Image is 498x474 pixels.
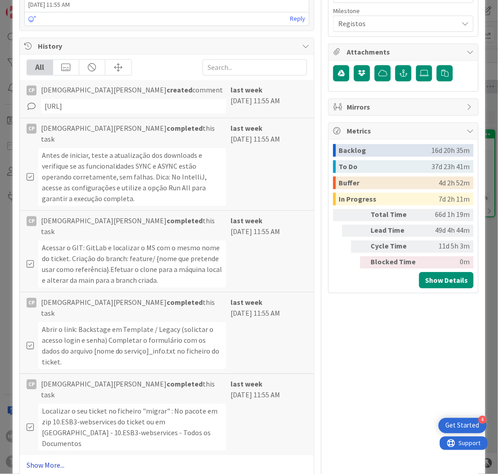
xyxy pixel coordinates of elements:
[371,241,420,253] div: Cycle Time
[431,161,470,173] div: 37d 23h 41m
[339,177,439,189] div: Buffer
[333,8,474,14] div: Milestone
[41,85,223,96] span: [DEMOGRAPHIC_DATA][PERSON_NAME] comment
[339,161,431,173] div: To Do
[371,225,420,237] div: Lead Time
[431,144,470,157] div: 16d 20h 35m
[439,418,487,433] div: Open Get Started checklist, remaining modules: 4
[41,379,226,400] span: [DEMOGRAPHIC_DATA][PERSON_NAME] this task
[231,123,307,206] div: [DATE] 11:55 AM
[27,124,36,134] div: CP
[27,380,36,390] div: CP
[339,193,439,206] div: In Progress
[347,126,462,137] span: Metrics
[41,216,226,237] span: [DEMOGRAPHIC_DATA][PERSON_NAME] this task
[38,241,226,288] div: Acessar o GIT: GitLab e localizar o MS com o mesmo nome do ticket. Criação do branch: feature/ {n...
[38,404,226,451] div: Localizar o seu ticket no ficheiro "migrar" : No pacote em zip 10.ESB3-webservices do ticket ou e...
[167,298,203,307] b: completed
[424,225,470,237] div: 49d 4h 44m
[424,209,470,221] div: 66d 1h 19m
[439,177,470,189] div: 4d 2h 52m
[41,123,226,145] span: [DEMOGRAPHIC_DATA][PERSON_NAME] this task
[167,124,203,133] b: completed
[231,124,263,133] b: last week
[231,86,263,95] b: last week
[27,460,308,471] a: Show More...
[347,47,462,58] span: Attachments
[231,298,263,307] b: last week
[371,257,420,269] div: Blocked Time
[19,1,41,12] span: Support
[231,297,307,369] div: [DATE] 11:55 AM
[41,297,226,319] span: [DEMOGRAPHIC_DATA][PERSON_NAME] this task
[338,18,453,30] span: Registos
[38,322,226,369] div: Abrir o link: Backstage em Template / Legacy (solictar o acesso login e senha) Completar o formul...
[290,14,305,25] a: Reply
[231,379,307,451] div: [DATE] 11:55 AM
[27,86,36,96] div: CP
[167,380,203,389] b: completed
[424,257,470,269] div: 0m
[231,216,263,225] b: last week
[167,86,193,95] b: created
[339,144,431,157] div: Backlog
[203,60,307,76] input: Search...
[231,216,307,288] div: [DATE] 11:55 AM
[27,216,36,226] div: CP
[231,85,307,114] div: [DATE] 11:55 AM
[38,41,298,52] span: History
[479,416,487,424] div: 4
[446,421,480,430] div: Get Started
[439,193,470,206] div: 7d 2h 11m
[27,298,36,308] div: CP
[231,380,263,389] b: last week
[41,99,226,114] div: [URL]
[347,102,462,113] span: Mirrors
[167,216,203,225] b: completed
[424,241,470,253] div: 11d 5h 3m
[371,209,420,221] div: Total Time
[27,60,53,75] div: All
[419,272,474,289] button: Show Details
[38,148,226,206] div: Antes de iniciar, teste a atualização dos downloads e verifique se as funcionalidades SYNC e ASYN...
